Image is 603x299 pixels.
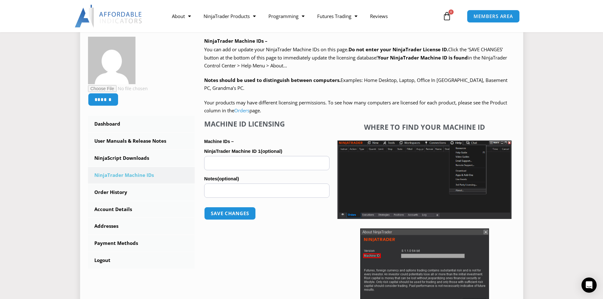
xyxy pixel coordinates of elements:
[217,176,239,181] span: (optional)
[204,146,330,156] label: NinjaTrader Machine ID 1
[467,10,520,23] a: MEMBERS AREA
[474,14,513,19] span: MEMBERS AREA
[204,207,256,220] button: Save changes
[204,38,267,44] b: NinjaTrader Machine IDs –
[204,139,234,144] strong: Machine IDs –
[88,184,195,201] a: Order History
[234,107,249,114] a: Orders
[449,9,454,15] span: 0
[204,77,507,91] span: Examples: Home Desktop, Laptop, Office In [GEOGRAPHIC_DATA], Basement PC, Grandma’s PC.
[311,9,364,23] a: Futures Trading
[204,46,507,69] span: Click the ‘SAVE CHANGES’ button at the bottom of this page to immediately update the licensing da...
[204,120,330,128] h4: Machine ID Licensing
[262,9,311,23] a: Programming
[88,252,195,269] a: Logout
[88,116,195,132] a: Dashboard
[88,37,135,84] img: 9600fc858401d8ce152f31ee1af988d25ec74bbb3a8d771e46f08f5d5f824c80
[349,46,448,53] b: Do not enter your NinjaTrader License ID.
[581,277,597,293] div: Open Intercom Messenger
[364,9,394,23] a: Reviews
[166,9,197,23] a: About
[88,150,195,166] a: NinjaScript Downloads
[166,9,441,23] nav: Menu
[378,54,468,61] strong: Your NinjaTrader Machine ID is found
[204,99,507,114] span: Your products may have different licensing permissions. To see how many computers are licensed fo...
[204,174,330,184] label: Notes
[88,133,195,149] a: User Manuals & Release Notes
[88,235,195,252] a: Payment Methods
[433,7,461,25] a: 0
[337,140,512,219] img: Screenshot 2025-01-17 1155544 | Affordable Indicators – NinjaTrader
[75,5,143,28] img: LogoAI | Affordable Indicators – NinjaTrader
[204,77,341,83] strong: Notes should be used to distinguish between computers.
[88,201,195,218] a: Account Details
[88,116,195,269] nav: Account pages
[197,9,262,23] a: NinjaTrader Products
[261,148,282,154] span: (optional)
[204,46,349,53] span: You can add or update your NinjaTrader Machine IDs on this page.
[337,123,512,131] h4: Where to find your Machine ID
[88,167,195,184] a: NinjaTrader Machine IDs
[88,218,195,234] a: Addresses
